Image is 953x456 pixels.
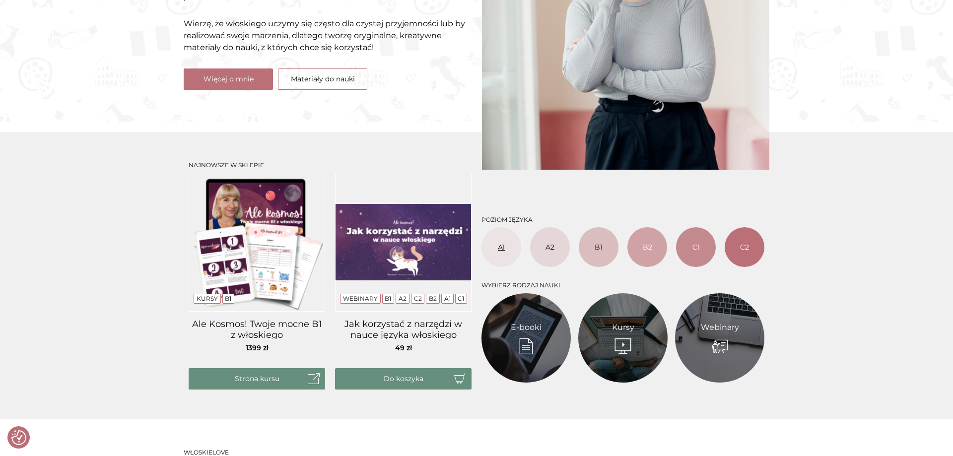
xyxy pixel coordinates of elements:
a: B1 [225,295,231,302]
button: Do koszyka [335,368,472,390]
img: Revisit consent button [11,430,26,445]
p: Wierzę, że włoskiego uczymy się często dla czystej przyjemności lub by realizować swoje marzenia,... [184,18,472,54]
h3: Poziom języka [481,216,764,223]
span: 1399 [246,343,269,352]
h3: Włoskielove [184,449,769,456]
a: Więcej o mnie [184,68,273,90]
a: A2 [530,227,570,267]
a: C1 [676,227,716,267]
a: Materiały do nauki [278,68,367,90]
a: C1 [458,295,464,302]
a: Kursy [197,295,218,302]
a: A2 [399,295,407,302]
a: Strona kursu [189,368,325,390]
a: B1 [579,227,618,267]
a: B2 [627,227,667,267]
a: Kursy [612,322,634,333]
button: Preferencje co do zgód [11,430,26,445]
span: 49 [395,343,412,352]
a: A1 [444,295,451,302]
a: C2 [414,295,422,302]
a: Webinary [343,295,378,302]
a: Jak korzystać z narzędzi w nauce języka włoskiego [335,319,472,339]
a: C2 [725,227,764,267]
a: Ale Kosmos! Twoje mocne B1 z włoskiego [189,319,325,339]
a: B1 [385,295,391,302]
h3: Najnowsze w sklepie [189,162,472,169]
a: Webinary [701,322,739,333]
a: A1 [481,227,521,267]
a: B2 [429,295,437,302]
h3: Wybierz rodzaj nauki [481,282,764,289]
a: E-booki [511,322,542,333]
